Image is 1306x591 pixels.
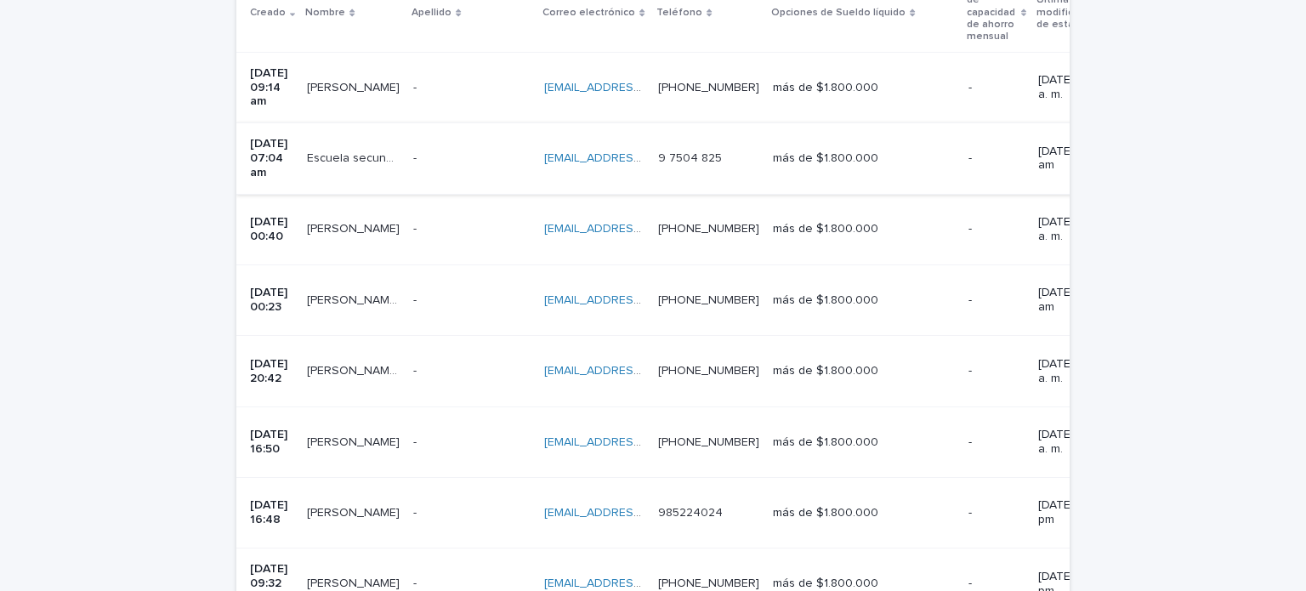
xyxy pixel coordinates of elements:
[412,8,451,18] font: Apellido
[307,290,403,308] p: María Eugenia
[658,223,759,235] a: [PHONE_NUMBER]
[250,287,291,313] font: [DATE] 00:23
[1038,287,1106,313] font: [DATE] 11:30 am
[968,82,972,94] font: -
[658,82,759,94] a: [PHONE_NUMBER]
[307,223,400,235] font: [PERSON_NAME]
[307,148,403,166] p: Escuela secundaria Jerson
[413,365,417,377] font: -
[250,429,291,455] font: [DATE] 16:50
[773,223,878,235] font: más de $1.800.000
[413,436,417,448] font: -
[250,138,291,179] font: [DATE] 07:04 am
[1038,429,1106,455] font: [DATE] 11:54 a. m.
[773,152,878,164] font: más de $1.800.000
[250,216,291,242] font: [DATE] 00:40
[250,8,286,18] font: Creado
[544,223,829,235] a: [EMAIL_ADDRESS][PERSON_NAME][DOMAIN_NAME]
[968,577,972,589] font: -
[773,507,878,519] font: más de $1.800.000
[773,436,878,448] font: más de $1.800.000
[307,436,400,448] font: [PERSON_NAME]
[544,436,736,448] a: [EMAIL_ADDRESS][DOMAIN_NAME]
[307,294,496,306] font: [PERSON_NAME] [PERSON_NAME]
[413,223,417,235] font: -
[250,499,291,526] font: [DATE] 16:48
[1038,358,1106,384] font: [DATE] 11:34 a. m.
[307,82,400,94] font: [PERSON_NAME]
[307,507,400,519] font: [PERSON_NAME]
[1038,216,1104,242] font: [DATE] 11:19 a. m.
[773,294,878,306] font: más de $1.800.000
[1038,74,1106,100] font: [DATE] 11:07 a. m.
[1038,499,1110,526] font: [DATE] 12:04 pm
[773,577,878,589] font: más de $1.800.000
[773,82,878,94] font: más de $1.800.000
[771,8,906,18] font: Opciones de Sueldo líquido
[658,577,759,589] a: [PHONE_NUMBER]
[307,152,509,164] font: Escuela secundaria [PERSON_NAME]
[305,8,345,18] font: Nombre
[968,294,972,306] font: -
[250,358,291,384] font: [DATE] 20:42
[968,365,972,377] font: -
[544,152,736,164] a: [EMAIL_ADDRESS][DOMAIN_NAME]
[544,365,736,377] a: [EMAIL_ADDRESS][DOMAIN_NAME]
[658,365,759,377] a: [PHONE_NUMBER]
[968,507,972,519] font: -
[544,507,736,519] a: [EMAIL_ADDRESS][DOMAIN_NAME]
[307,577,400,589] font: [PERSON_NAME]
[544,577,736,589] a: [EMAIL_ADDRESS][DOMAIN_NAME]
[544,82,736,94] a: [EMAIL_ADDRESS][DOMAIN_NAME]
[307,573,403,591] p: Carolina Salinas
[1038,145,1103,172] font: [DATE] 11:15 am
[968,223,972,235] font: -
[250,67,291,108] font: [DATE] 09:14 am
[307,361,403,378] p: Luis Guillermo Vergara Vergara
[413,152,417,164] font: -
[413,82,417,94] font: -
[658,507,723,519] a: 985224024
[658,294,759,306] a: [PHONE_NUMBER]
[413,507,417,519] font: -
[544,294,736,306] a: [EMAIL_ADDRESS][DOMAIN_NAME]
[542,8,635,18] font: Correo electrónico
[307,365,496,377] font: [PERSON_NAME] [PERSON_NAME]
[968,152,972,164] font: -
[413,294,417,306] font: -
[658,436,759,448] a: [PHONE_NUMBER]
[658,152,722,164] a: 9 7504 825
[413,577,417,589] font: -
[307,503,403,520] p: María Constanza
[656,8,702,18] font: Teléfono
[968,436,972,448] font: -
[773,365,878,377] font: más de $1.800.000
[307,432,403,450] p: Martín Peña Chandia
